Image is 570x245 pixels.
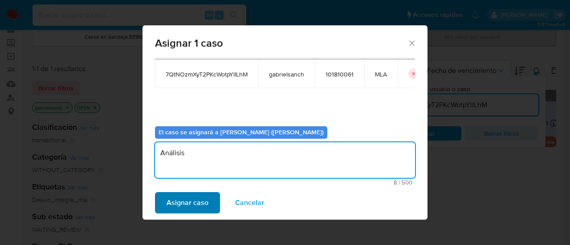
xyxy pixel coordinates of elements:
[224,192,276,213] button: Cancelar
[167,193,208,213] span: Asignar caso
[155,38,407,48] span: Asignar 1 caso
[407,39,415,47] button: Cerrar ventana
[158,180,412,185] span: Máximo 500 caracteres
[142,25,427,220] div: assign-modal
[235,193,264,213] span: Cancelar
[155,192,220,213] button: Asignar caso
[166,70,248,78] span: 7QtNOzmXyT2PKcWotpYlILhM
[269,70,304,78] span: gabrielsanch
[375,70,387,78] span: MLA
[159,128,324,137] b: El caso se asignará a [PERSON_NAME] ([PERSON_NAME])
[408,68,419,79] button: icon-button
[155,142,415,178] textarea: Análisis
[326,70,354,78] span: 101810061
